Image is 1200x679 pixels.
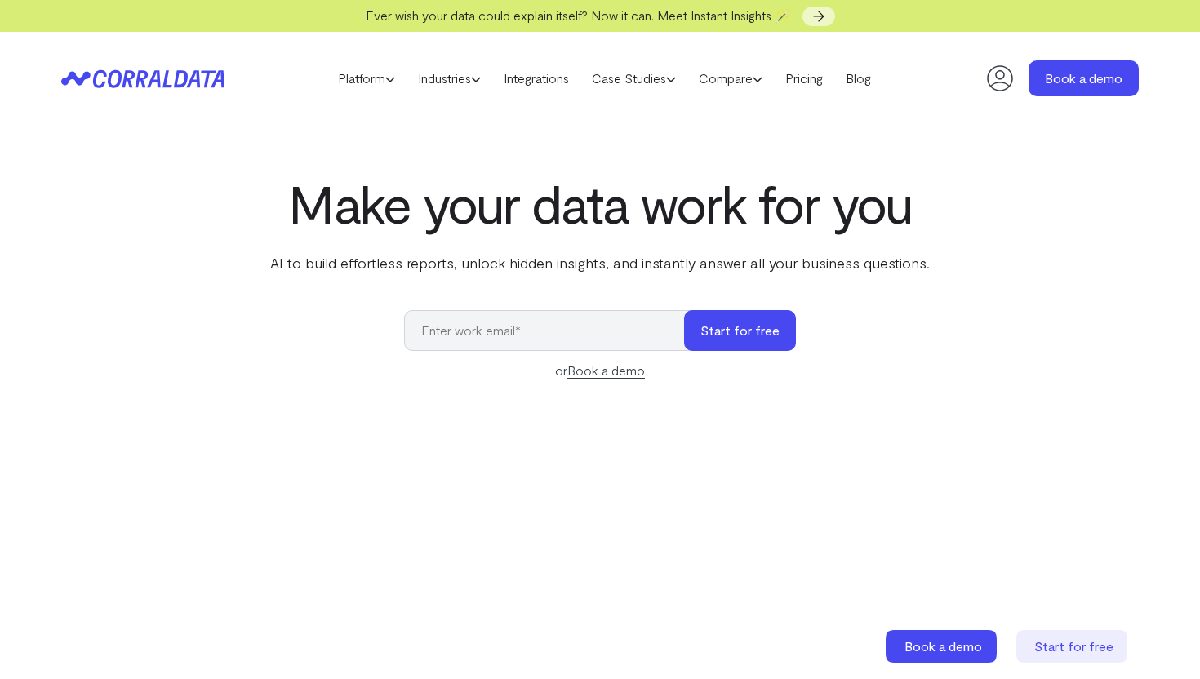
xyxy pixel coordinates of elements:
a: Blog [834,66,882,91]
span: Start for free [1034,638,1113,654]
a: Book a demo [567,362,645,379]
a: Platform [327,66,407,91]
a: Book a demo [1029,60,1139,96]
a: Start for free [1016,630,1131,663]
span: Ever wish your data could explain itself? Now it can. Meet Instant Insights 🪄 [366,7,791,23]
div: or [404,361,796,380]
a: Industries [407,66,492,91]
a: Pricing [774,66,834,91]
input: Enter work email* [404,310,700,351]
span: Book a demo [904,638,982,654]
button: Start for free [684,310,796,351]
p: AI to build effortless reports, unlock hidden insights, and instantly answer all your business qu... [267,252,933,273]
a: Book a demo [886,630,1000,663]
a: Compare [687,66,774,91]
a: Integrations [492,66,580,91]
a: Case Studies [580,66,687,91]
h1: Make your data work for you [267,174,933,233]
